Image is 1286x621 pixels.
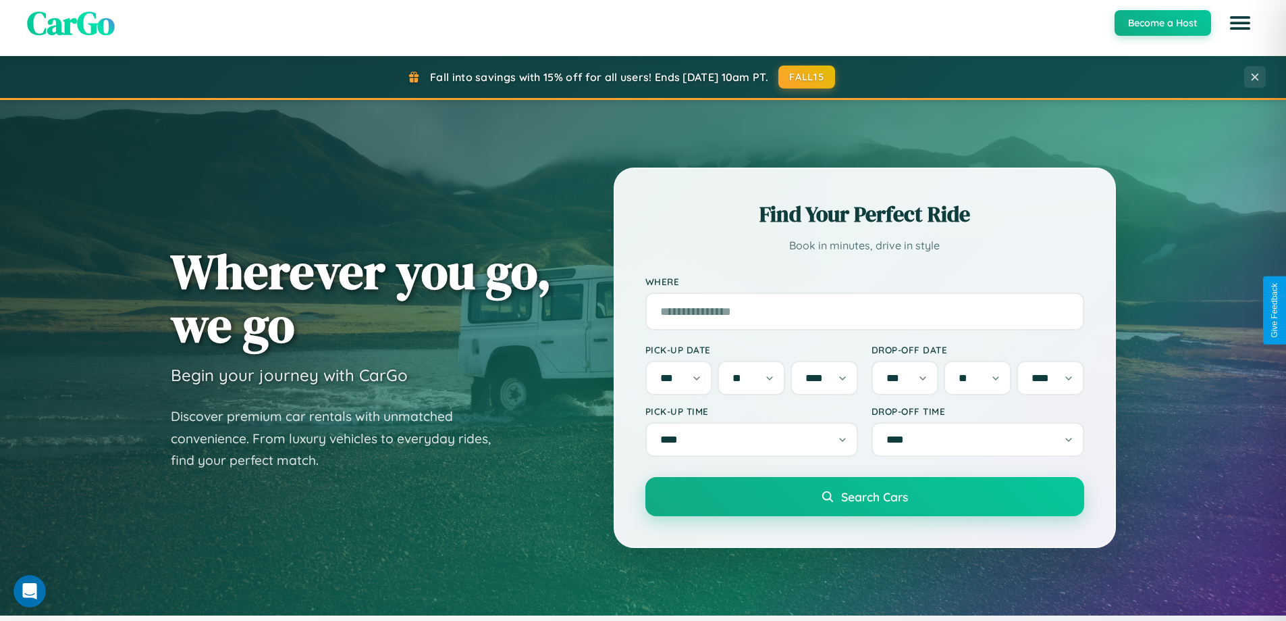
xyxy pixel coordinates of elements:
p: Book in minutes, drive in style [645,236,1084,255]
label: Drop-off Date [872,344,1084,355]
p: Discover premium car rentals with unmatched convenience. From luxury vehicles to everyday rides, ... [171,405,508,472]
button: Open menu [1221,4,1259,42]
h1: Wherever you go, we go [171,245,552,351]
iframe: Intercom live chat [14,575,46,607]
label: Pick-up Time [645,405,858,417]
label: Where [645,276,1084,287]
div: Give Feedback [1270,283,1279,338]
span: Fall into savings with 15% off for all users! Ends [DATE] 10am PT. [430,70,768,84]
span: CarGo [27,1,115,45]
span: Search Cars [841,489,908,504]
h3: Begin your journey with CarGo [171,365,408,385]
label: Drop-off Time [872,405,1084,417]
h2: Find Your Perfect Ride [645,199,1084,229]
button: Become a Host [1115,10,1211,36]
button: Search Cars [645,477,1084,516]
button: FALL15 [778,66,835,89]
label: Pick-up Date [645,344,858,355]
